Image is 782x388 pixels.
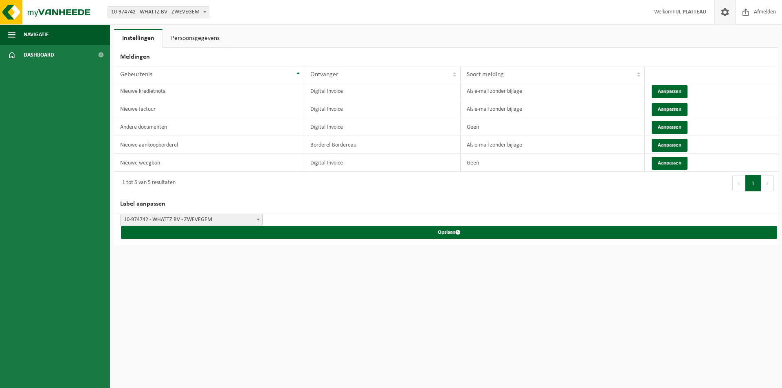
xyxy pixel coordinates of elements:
td: Als e-mail zonder bijlage [461,136,645,154]
button: Aanpassen [652,85,688,98]
button: Aanpassen [652,157,688,170]
td: Borderel-Bordereau [304,136,461,154]
td: Digital Invoice [304,154,461,172]
span: Gebeurtenis [120,71,152,78]
button: Next [761,175,774,191]
span: Ontvanger [310,71,338,78]
span: 10-974742 - WHATTZ BV - ZWEVEGEM [120,214,263,226]
button: Aanpassen [652,139,688,152]
td: Nieuwe factuur [114,100,304,118]
a: Persoonsgegevens [163,29,228,48]
a: Instellingen [114,29,163,48]
button: Aanpassen [652,103,688,116]
td: Geen [461,154,645,172]
span: 10-974742 - WHATTZ BV - ZWEVEGEM [108,6,209,18]
button: Opslaan [121,226,777,239]
button: 1 [745,175,761,191]
div: 1 tot 5 van 5 resultaten [118,176,176,191]
h2: Label aanpassen [114,195,778,214]
span: 10-974742 - WHATTZ BV - ZWEVEGEM [121,214,262,226]
span: Dashboard [24,45,54,65]
td: Andere documenten [114,118,304,136]
strong: TIJL PLATTEAU [672,9,706,15]
td: Als e-mail zonder bijlage [461,82,645,100]
td: Geen [461,118,645,136]
td: Als e-mail zonder bijlage [461,100,645,118]
td: Nieuwe weegbon [114,154,304,172]
td: Nieuwe aankoopborderel [114,136,304,154]
button: Aanpassen [652,121,688,134]
button: Previous [732,175,745,191]
td: Nieuwe kredietnota [114,82,304,100]
td: Digital Invoice [304,118,461,136]
span: 10-974742 - WHATTZ BV - ZWEVEGEM [108,7,209,18]
h2: Meldingen [114,48,778,67]
td: Digital Invoice [304,82,461,100]
span: Soort melding [467,71,504,78]
td: Digital Invoice [304,100,461,118]
span: Navigatie [24,24,49,45]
